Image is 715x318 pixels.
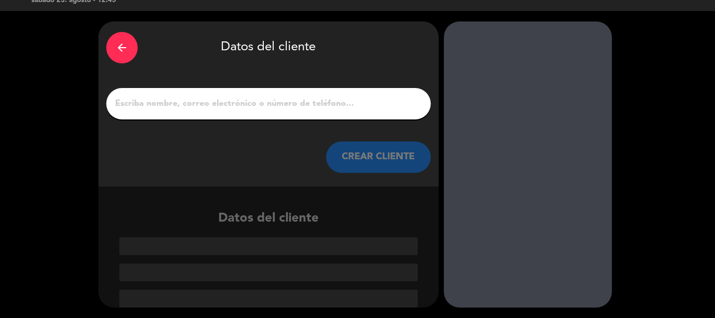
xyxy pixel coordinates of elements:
div: Datos del cliente [98,209,439,308]
div: Datos del cliente [106,29,431,66]
i: arrow_back [116,41,128,54]
input: Escriba nombre, correo electrónico o número de teléfono... [114,96,423,111]
button: CREAR CLIENTE [326,141,431,173]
